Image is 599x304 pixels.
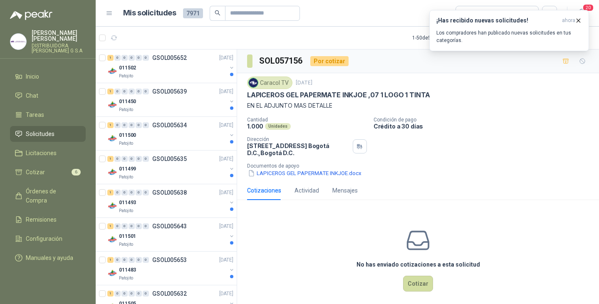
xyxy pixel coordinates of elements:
div: 0 [129,89,135,94]
div: 0 [136,122,142,128]
p: 1.000 [247,123,263,130]
div: 0 [136,291,142,297]
p: Patojito [119,73,133,79]
p: [PERSON_NAME] [PERSON_NAME] [32,30,86,42]
span: 7971 [183,8,203,18]
div: 0 [121,190,128,195]
p: 011450 [119,98,136,106]
div: 0 [114,89,121,94]
div: 0 [136,89,142,94]
p: Cantidad [247,117,367,123]
p: GSOL005635 [152,156,187,162]
div: 0 [136,55,142,61]
div: 0 [121,156,128,162]
p: Crédito a 30 días [374,123,596,130]
div: 0 [143,223,149,229]
a: 1 0 0 0 0 0 GSOL005639[DATE] Company Logo011450Patojito [107,87,235,113]
img: Company Logo [107,100,117,110]
p: [DATE] [219,256,233,264]
img: Company Logo [107,201,117,211]
p: Patojito [119,208,133,214]
span: Configuración [26,234,62,243]
div: Mensajes [332,186,358,195]
div: 0 [121,291,128,297]
a: 1 0 0 0 0 0 GSOL005635[DATE] Company Logo011499Patojito [107,154,235,180]
div: 0 [121,89,128,94]
div: 0 [136,223,142,229]
p: Patojito [119,106,133,113]
span: Chat [26,91,38,100]
p: [DATE] [219,54,233,62]
div: 0 [129,190,135,195]
img: Company Logo [107,66,117,76]
div: 0 [121,122,128,128]
div: 0 [143,257,149,263]
div: 0 [114,223,121,229]
img: Company Logo [107,268,117,278]
div: 0 [114,190,121,195]
a: Inicio [10,69,86,84]
img: Company Logo [107,133,117,143]
p: [DATE] [296,79,312,87]
div: 1 [107,55,114,61]
span: Cotizar [26,168,45,177]
div: 0 [114,122,121,128]
p: [DATE] [219,155,233,163]
div: Por cotizar [310,56,349,66]
span: Órdenes de Compra [26,187,78,205]
div: 0 [143,89,149,94]
p: 011499 [119,165,136,173]
div: 0 [121,223,128,229]
a: Solicitudes [10,126,86,142]
button: 20 [574,6,589,21]
p: [DATE] [219,189,233,197]
div: Todas [461,9,478,18]
a: Configuración [10,231,86,247]
p: Dirección [247,136,349,142]
div: Cotizaciones [247,186,281,195]
div: 1 [107,156,114,162]
a: 1 0 0 0 0 0 GSOL005643[DATE] Company Logo011501Patojito [107,221,235,248]
p: 011483 [119,266,136,274]
button: LAPICEROS GEL PAPERMATE INKJOE.docx [247,169,362,178]
p: LAPICEROS GEL PAPERMATE INKJOE ,07 1 LOGO 1 TINTA [247,91,430,99]
div: 0 [114,156,121,162]
div: Unidades [265,123,291,130]
p: GSOL005634 [152,122,187,128]
div: 0 [143,122,149,128]
span: 6 [72,169,81,175]
span: Licitaciones [26,148,57,158]
p: GSOL005643 [152,223,187,229]
p: Condición de pago [374,117,596,123]
div: 0 [129,156,135,162]
div: 1 [107,223,114,229]
div: 1 - 50 de 5386 [412,31,466,44]
img: Company Logo [249,78,258,87]
a: Tareas [10,107,86,123]
h3: ¡Has recibido nuevas solicitudes! [436,17,559,24]
h3: No has enviado cotizaciones a esta solicitud [356,260,480,269]
div: 0 [129,55,135,61]
p: Patojito [119,140,133,147]
p: [DATE] [219,222,233,230]
p: DISTRIBUIDORA [PERSON_NAME] G S.A [32,43,86,53]
span: ahora [562,17,575,24]
h3: SOL057156 [259,54,304,67]
div: 0 [136,190,142,195]
div: 0 [136,257,142,263]
button: ¡Has recibido nuevas solicitudes!ahora Los compradores han publicado nuevas solicitudes en tus ca... [429,10,589,51]
span: Manuales y ayuda [26,253,73,262]
div: 0 [129,122,135,128]
div: 0 [136,156,142,162]
img: Company Logo [107,235,117,245]
p: [DATE] [219,121,233,129]
a: 1 0 0 0 0 0 GSOL005638[DATE] Company Logo011493Patojito [107,188,235,214]
div: Caracol TV [247,77,292,89]
span: 20 [582,4,594,12]
div: 0 [114,291,121,297]
p: Patojito [119,241,133,248]
div: 1 [107,291,114,297]
a: Cotizar6 [10,164,86,180]
a: 1 0 0 0 0 0 GSOL005652[DATE] Company Logo011502Patojito [107,53,235,79]
img: Company Logo [10,34,26,49]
